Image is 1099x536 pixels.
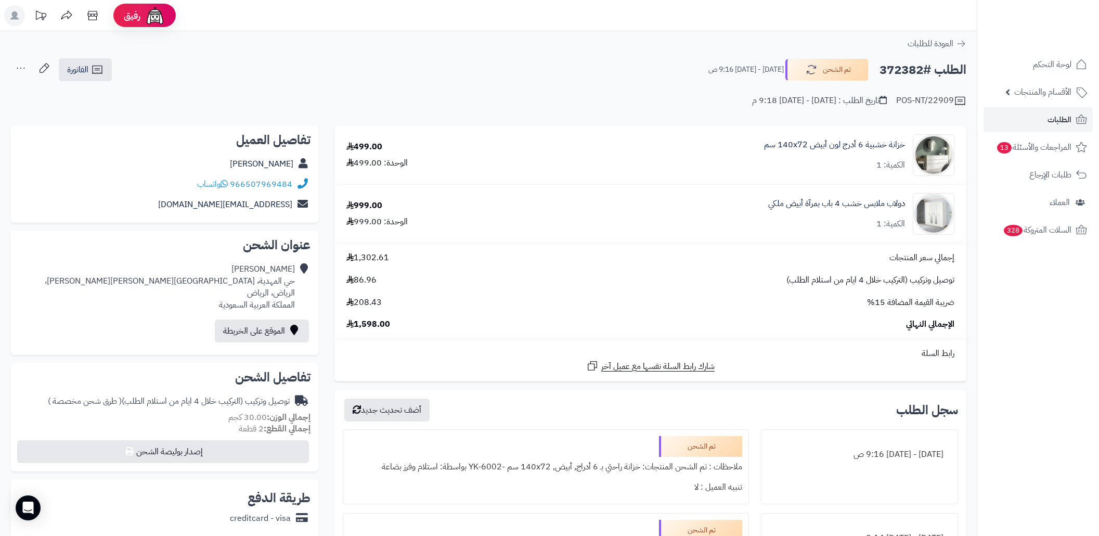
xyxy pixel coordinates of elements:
[1050,195,1070,210] span: العملاء
[659,436,742,457] div: تم الشحن
[346,200,382,212] div: 999.00
[124,9,140,22] span: رفيق
[1014,85,1071,99] span: الأقسام والمنتجات
[346,141,382,153] div: 499.00
[350,477,742,497] div: تنبيه العميل : لا
[239,423,311,435] small: 2 قطعة
[230,178,292,190] a: 966507969484
[346,274,377,286] span: 86.96
[145,5,165,26] img: ai-face.png
[913,193,954,235] img: 1733065084-1-90x90.jpg
[984,135,1093,160] a: المراجعات والأسئلة13
[1004,225,1023,236] span: 328
[752,95,887,107] div: تاريخ الطلب : [DATE] - [DATE] 9:18 م
[908,37,966,50] a: العودة للطلبات
[586,360,715,373] a: شارك رابط السلة نفسها مع عميل آخر
[350,457,742,477] div: ملاحظات : تم الشحن المنتجات: خزانة راحتي بـ 6 أدراج, أبيض, ‎140x72 سم‏ -YK-6002 بواسطة: استلام وف...
[17,440,309,463] button: إصدار بوليصة الشحن
[906,318,954,330] span: الإجمالي النهائي
[197,178,228,190] a: واتساب
[45,263,295,311] div: [PERSON_NAME] حي المهدية، [GEOGRAPHIC_DATA][PERSON_NAME][PERSON_NAME]، الرياض، الرياض المملكة الع...
[19,239,311,251] h2: عنوان الشحن
[28,5,54,29] a: تحديثات المنصة
[346,318,390,330] span: 1,598.00
[215,320,309,342] a: الموقع على الخريطة
[984,162,1093,187] a: طلبات الإرجاع
[996,140,1071,155] span: المراجعات والأسئلة
[248,492,311,504] h2: طريقة الدفع
[264,423,311,435] strong: إجمالي القطع:
[876,218,905,230] div: الكمية: 1
[16,495,41,520] div: Open Intercom Messenger
[267,411,311,424] strong: إجمالي الوزن:
[896,95,966,107] div: POS-NT/22909
[346,157,408,169] div: الوحدة: 499.00
[158,198,292,211] a: [EMAIL_ADDRESS][DOMAIN_NAME]
[768,198,905,210] a: دولاب ملابس خشب 4 باب بمرآة أبيض ملكي
[48,395,122,407] span: ( طرق شحن مخصصة )
[67,63,88,76] span: الفاتورة
[764,139,905,151] a: خزانة خشبية 6 أدرج لون أبيض 140x72 سم
[48,395,290,407] div: توصيل وتركيب (التركيب خلال 4 ايام من استلام الطلب)
[984,218,1093,243] a: السلات المتروكة328
[880,59,966,81] h2: الطلب #372382
[876,159,905,171] div: الكمية: 1
[768,444,951,465] div: [DATE] - [DATE] 9:16 ص
[230,513,291,525] div: creditcard - visa
[228,411,311,424] small: 30.00 كجم
[708,65,784,75] small: [DATE] - [DATE] 9:16 ص
[896,404,958,416] h3: سجل الطلب
[59,58,112,81] a: الفاتورة
[346,216,408,228] div: الوحدة: 999.00
[984,190,1093,215] a: العملاء
[1029,168,1071,182] span: طلبات الإرجاع
[913,134,954,176] img: 1746709299-1702541934053-68567865785768-1000x1000-90x90.jpg
[984,52,1093,77] a: لوحة التحكم
[786,274,954,286] span: توصيل وتركيب (التركيب خلال 4 ايام من استلام الطلب)
[1003,223,1071,237] span: السلات المتروكة
[601,361,715,373] span: شارك رابط السلة نفسها مع عميل آخر
[785,59,869,81] button: تم الشحن
[867,297,954,309] span: ضريبة القيمة المضافة 15%
[230,158,293,170] a: [PERSON_NAME]
[346,252,389,264] span: 1,302.61
[19,134,311,146] h2: تفاصيل العميل
[984,107,1093,132] a: الطلبات
[19,371,311,384] h2: تفاصيل الشحن
[1033,57,1071,72] span: لوحة التحكم
[339,348,962,360] div: رابط السلة
[997,142,1012,154] span: 13
[1048,112,1071,127] span: الطلبات
[344,399,430,422] button: أضف تحديث جديد
[908,37,953,50] span: العودة للطلبات
[889,252,954,264] span: إجمالي سعر المنتجات
[346,297,382,309] span: 208.43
